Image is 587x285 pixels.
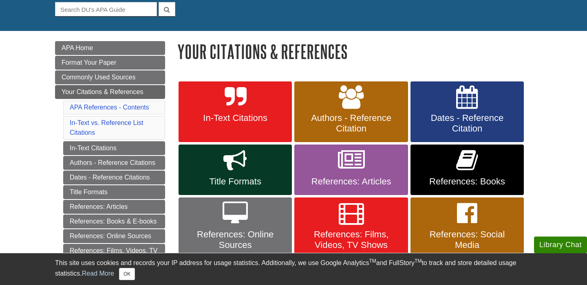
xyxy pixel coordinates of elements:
a: References: Articles [294,145,408,195]
span: In-Text Citations [185,113,286,123]
span: References: Social Media [417,229,518,250]
span: References: Online Sources [185,229,286,250]
a: Format Your Paper [55,56,165,70]
h1: Your Citations & References [177,41,532,62]
a: References: Online Sources [179,197,292,259]
span: Dates - Reference Citation [417,113,518,134]
span: References: Films, Videos, TV Shows [300,229,402,250]
sup: TM [415,258,421,264]
sup: TM [369,258,376,264]
a: References: Articles [63,200,165,214]
span: Title Formats [185,176,286,187]
span: References: Books [417,176,518,187]
a: Your Citations & References [55,85,165,99]
a: Authors - Reference Citation [294,81,408,142]
a: APA References - Contents [70,104,149,111]
a: Title Formats [63,185,165,199]
span: APA Home [62,44,93,51]
a: References: Books & E-books [63,215,165,228]
button: Library Chat [534,237,587,253]
a: Title Formats [179,145,292,195]
a: References: Films, Videos, TV Shows [63,244,165,267]
a: References: Social Media [410,197,524,259]
a: Dates - Reference Citations [63,171,165,184]
span: Format Your Paper [62,59,116,66]
a: In-Text Citations [63,141,165,155]
a: Authors - Reference Citations [63,156,165,170]
a: Dates - Reference Citation [410,81,524,142]
button: Close [119,268,135,280]
span: References: Articles [300,176,402,187]
a: In-Text Citations [179,81,292,142]
input: Search DU's APA Guide [55,2,157,16]
a: APA Home [55,41,165,55]
a: Commonly Used Sources [55,70,165,84]
span: Your Citations & References [62,88,143,95]
span: Authors - Reference Citation [300,113,402,134]
div: This site uses cookies and records your IP address for usage statistics. Additionally, we use Goo... [55,258,532,280]
a: References: Online Sources [63,229,165,243]
span: Commonly Used Sources [62,74,135,81]
a: References: Films, Videos, TV Shows [294,197,408,259]
a: References: Books [410,145,524,195]
a: In-Text vs. Reference List Citations [70,119,143,136]
a: Read More [82,270,114,277]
